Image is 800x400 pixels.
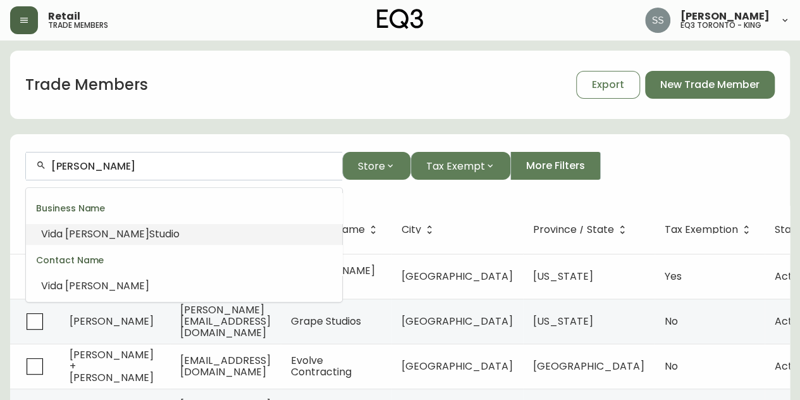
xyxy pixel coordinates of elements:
span: Yes [665,269,682,284]
span: Export [592,78,624,92]
span: [PERSON_NAME][EMAIL_ADDRESS][DOMAIN_NAME] [180,303,271,340]
span: New Trade Member [660,78,760,92]
span: [PERSON_NAME] [70,314,154,328]
span: Tax Exemption [665,226,738,234]
span: [PERSON_NAME] [65,227,149,241]
span: Province / State [533,224,631,235]
button: Export [576,71,640,99]
span: [GEOGRAPHIC_DATA] [402,359,513,373]
h5: eq3 toronto - king [680,22,761,29]
span: [GEOGRAPHIC_DATA] [533,359,644,373]
img: f1b6f2cda6f3b51f95337c5892ce6799 [645,8,670,33]
span: Store [358,158,385,174]
img: logo [377,9,424,29]
span: [PERSON_NAME] + [PERSON_NAME] [70,347,154,385]
button: More Filters [510,152,601,180]
span: Vida [41,227,63,241]
h1: Trade Members [25,74,148,96]
span: [US_STATE] [533,269,593,284]
span: Province / State [533,226,614,234]
span: City [402,226,421,234]
span: No [665,314,678,328]
span: [GEOGRAPHIC_DATA] [402,269,513,284]
button: Tax Exempt [410,152,510,180]
span: Retail [48,11,80,22]
span: Tax Exemption [665,224,754,235]
span: Tax Exempt [426,158,485,174]
button: New Trade Member [645,71,775,99]
span: City [402,224,438,235]
h5: trade members [48,22,108,29]
input: Search [51,160,332,172]
span: [PERSON_NAME] [65,278,149,293]
span: [GEOGRAPHIC_DATA] [402,314,513,328]
div: Contact Name [26,245,342,275]
span: Evolve Contracting [291,353,352,379]
span: Studio [149,227,180,241]
span: Vida [41,278,63,293]
button: Store [342,152,410,180]
div: Business Name [26,193,342,223]
span: No [665,359,678,373]
span: [US_STATE] [533,314,593,328]
span: Grape Studios [291,314,361,328]
span: [EMAIL_ADDRESS][DOMAIN_NAME] [180,353,271,379]
span: More Filters [526,159,585,173]
span: [PERSON_NAME] [680,11,770,22]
